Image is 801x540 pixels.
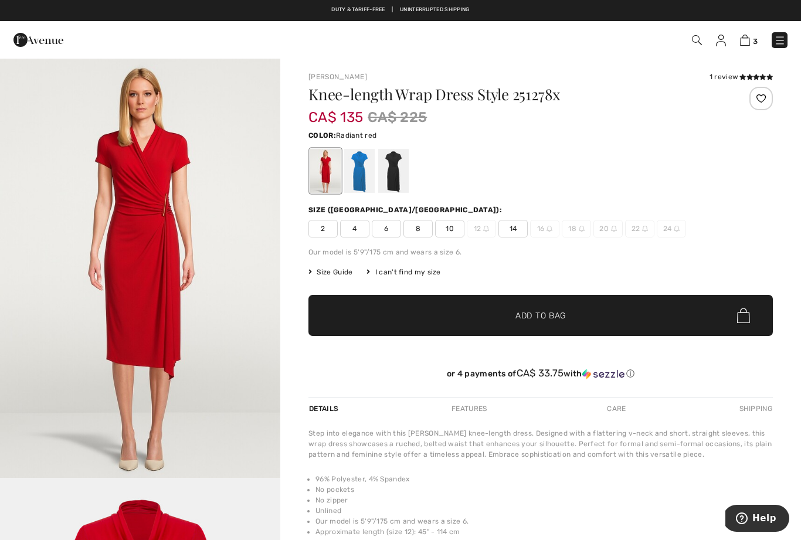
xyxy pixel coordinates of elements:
[372,220,401,237] span: 6
[308,131,336,140] span: Color:
[403,220,433,237] span: 8
[593,220,623,237] span: 20
[498,220,528,237] span: 14
[740,35,750,46] img: Shopping Bag
[740,33,758,47] a: 3
[625,220,654,237] span: 22
[642,226,648,232] img: ring-m.svg
[736,398,773,419] div: Shipping
[315,484,773,495] li: No pockets
[308,267,352,277] span: Size Guide
[315,474,773,484] li: 96% Polyester, 4% Spandex
[692,35,702,45] img: Search
[331,6,469,12] a: Duty & tariff-free | Uninterrupted shipping
[308,97,363,125] span: CA$ 135
[378,149,409,193] div: Black
[582,369,624,379] img: Sezzle
[530,220,559,237] span: 16
[308,428,773,460] div: Step into elegance with this [PERSON_NAME] knee-length dress. Designed with a flattering v-neck a...
[547,226,552,232] img: ring-m.svg
[308,295,773,336] button: Add to Bag
[308,247,773,257] div: Our model is 5'9"/175 cm and wears a size 6.
[716,35,726,46] img: My Info
[308,87,695,102] h1: Knee-length Wrap Dress Style 251278x
[611,226,617,232] img: ring-m.svg
[336,131,376,140] span: Radiant red
[483,226,489,232] img: ring-m.svg
[308,368,773,383] div: or 4 payments ofCA$ 33.75withSezzle Click to learn more about Sezzle
[308,220,338,237] span: 2
[674,226,680,232] img: ring-m.svg
[315,505,773,516] li: Unlined
[13,28,63,52] img: 1ère Avenue
[310,149,341,193] div: Radiant red
[368,107,427,128] span: CA$ 225
[517,367,564,379] span: CA$ 33.75
[562,220,591,237] span: 18
[657,220,686,237] span: 24
[13,33,63,45] a: 1ère Avenue
[597,398,636,419] div: Care
[725,505,789,534] iframe: Opens a widget where you can find more information
[308,205,504,215] div: Size ([GEOGRAPHIC_DATA]/[GEOGRAPHIC_DATA]):
[366,267,440,277] div: I can't find my size
[515,310,566,322] span: Add to Bag
[315,527,773,537] li: Approximate length (size 12): 45" - 114 cm
[753,37,758,46] span: 3
[579,226,585,232] img: ring-m.svg
[344,149,375,193] div: Coastal blue
[710,72,773,82] div: 1 review
[340,220,369,237] span: 4
[737,308,750,323] img: Bag.svg
[308,73,367,81] a: [PERSON_NAME]
[315,495,773,505] li: No zipper
[308,398,341,419] div: Details
[435,220,464,237] span: 10
[442,398,497,419] div: Features
[308,368,773,379] div: or 4 payments of with
[774,35,786,46] img: Menu
[467,220,496,237] span: 12
[315,516,773,527] li: Our model is 5'9"/175 cm and wears a size 6.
